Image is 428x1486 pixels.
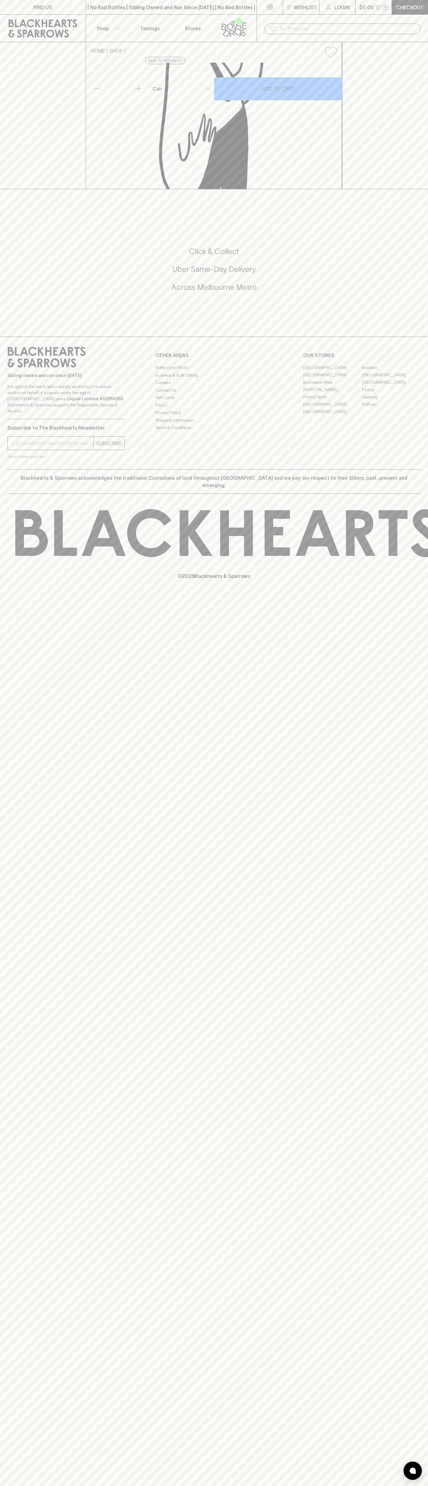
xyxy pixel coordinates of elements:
[33,4,52,11] p: FIND US
[155,364,273,371] a: Bottle Drop FAQ's
[67,396,123,401] strong: Liquor License #32064953
[262,85,295,92] p: ADD TO CART
[322,45,339,60] button: Add to wishlist
[110,48,123,54] a: SHOP
[410,1468,416,1474] img: bubble-icon
[303,364,362,371] a: [GEOGRAPHIC_DATA]
[303,408,362,415] a: [GEOGRAPHIC_DATA]
[155,424,273,431] a: Terms & Conditions
[94,437,125,450] button: SUBSCRIBE
[303,386,362,393] a: [PERSON_NAME]
[279,24,416,34] input: Try "Pinot noir"
[86,15,129,42] button: Shop
[155,409,273,416] a: Privacy Policy
[294,4,317,11] p: Wishlist
[12,438,94,448] input: e.g. jane@blackheartsandsparrows.com.au
[96,440,122,447] p: SUBSCRIBE
[7,372,125,379] p: Sibling owned and run since [DATE]
[91,48,105,54] a: HOME
[155,401,273,409] a: FAQ's
[7,424,125,431] p: Subscribe to The Blackhearts Newsletter
[303,379,362,386] a: Brunswick West
[155,352,273,359] p: OTHER AREAS
[145,57,185,64] button: Add to wishlist
[362,379,421,386] a: [GEOGRAPHIC_DATA]
[303,352,421,359] p: OUR STORES
[7,383,125,414] p: It is against the law to sell or supply alcohol to, or to obtain alcohol on behalf of a person un...
[97,25,109,32] p: Shop
[150,83,214,95] div: Can
[362,371,421,379] a: [GEOGRAPHIC_DATA]
[303,371,362,379] a: [GEOGRAPHIC_DATA]
[155,394,273,401] a: Gift Cards
[359,4,374,11] p: $0.00
[155,416,273,424] a: Shipping Information
[185,25,201,32] p: Stores
[7,282,421,292] h5: Across Melbourne Metro
[7,222,421,324] div: Call to action block
[362,401,421,408] a: Prahran
[12,474,416,489] p: Blackhearts & Sparrows acknowledges the traditional Custodians of land throughout [GEOGRAPHIC_DAT...
[7,453,125,460] p: We will never spam you
[7,246,421,257] h5: Click & Collect
[128,15,171,42] a: Tastings
[362,386,421,393] a: Fitzroy
[214,77,342,100] button: ADD TO CART
[362,364,421,371] a: Braddon
[303,393,362,401] a: Fitzroy North
[362,393,421,401] a: Geelong
[303,401,362,408] a: [GEOGRAPHIC_DATA]
[140,25,160,32] p: Tastings
[171,15,214,42] a: Stores
[155,379,273,386] a: Careers
[86,63,342,189] img: Wolf of The Willows Pacific Sour
[155,371,273,379] a: Business & Bulk Gifting
[152,85,162,92] p: Can
[155,386,273,394] a: Contact Us
[334,4,350,11] p: Login
[396,4,424,11] p: Checkout
[384,6,386,9] p: 0
[7,264,421,274] h5: Uber Same-Day Delivery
